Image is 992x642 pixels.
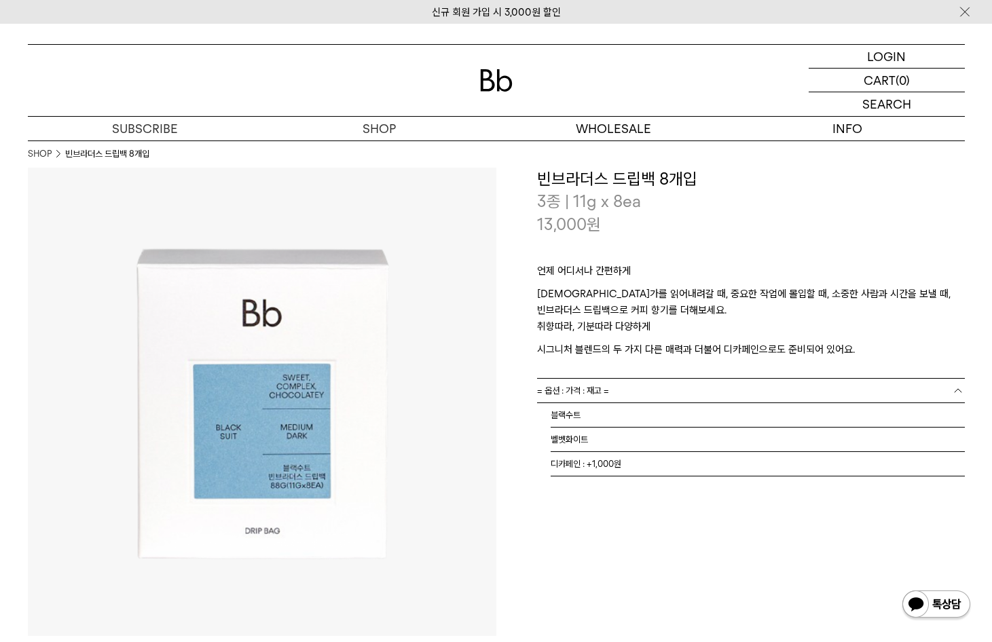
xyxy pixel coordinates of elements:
img: 로고 [480,69,513,92]
p: INFO [731,117,965,140]
a: CART (0) [809,69,965,92]
h3: 빈브라더스 드립백 8개입 [537,168,965,191]
p: (0) [896,69,910,92]
p: CART [864,69,896,92]
p: 취향따라, 기분따라 다양하게 [537,318,965,341]
p: [DEMOGRAPHIC_DATA]가를 읽어내려갈 때, 중요한 작업에 몰입할 때, 소중한 사람과 시간을 보낼 때, 빈브라더스 드립백으로 커피 향기를 더해보세요. [537,286,965,318]
a: 신규 회원 가입 시 3,000원 할인 [432,6,561,18]
p: 3종 | 11g x 8ea [537,190,965,213]
p: LOGIN [867,45,906,68]
img: 카카오톡 채널 1:1 채팅 버튼 [901,589,972,622]
li: 블랙수트 [551,403,965,428]
a: SHOP [262,117,496,140]
p: 시그니처 블렌드의 두 가지 다른 매력과 더불어 디카페인으로도 준비되어 있어요. [537,341,965,358]
a: SUBSCRIBE [28,117,262,140]
p: SEARCH [862,92,911,116]
p: 언제 어디서나 간편하게 [537,263,965,286]
li: 빈브라더스 드립백 8개입 [65,147,149,161]
span: = 옵션 : 가격 : 재고 = [537,379,609,402]
p: 13,000 [537,213,601,236]
img: 빈브라더스 드립백 8개입 [28,168,496,636]
li: 디카페인 : +1,000원 [551,452,965,476]
li: 벨벳화이트 [551,428,965,452]
p: WHOLESALE [496,117,731,140]
span: 원 [587,214,601,234]
a: SHOP [28,147,52,161]
a: LOGIN [809,45,965,69]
